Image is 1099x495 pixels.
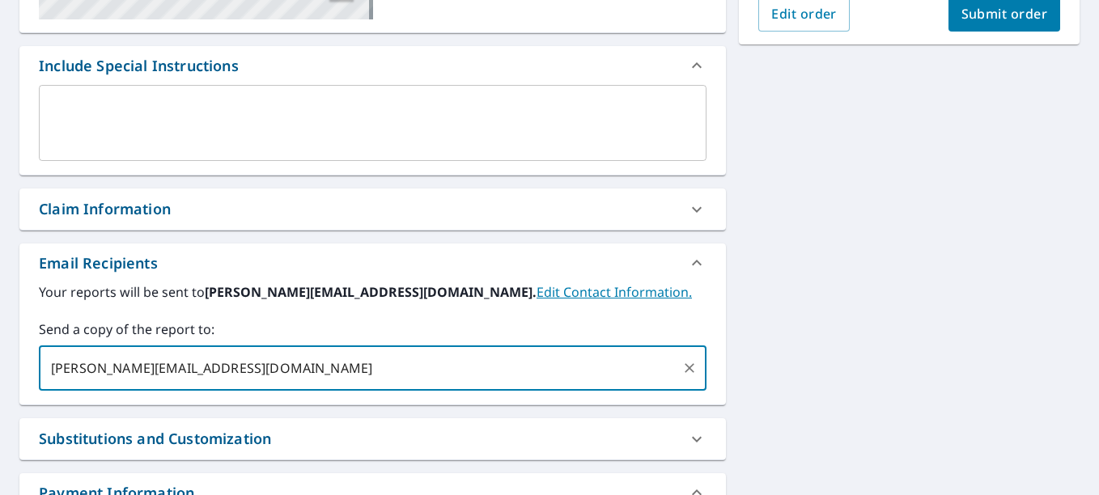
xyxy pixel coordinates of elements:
span: Edit order [771,5,837,23]
div: Substitutions and Customization [19,418,726,459]
div: Include Special Instructions [19,46,726,85]
div: Claim Information [39,198,171,220]
div: Claim Information [19,188,726,230]
div: Substitutions and Customization [39,428,271,450]
button: Clear [678,357,701,379]
label: Send a copy of the report to: [39,319,706,339]
span: Submit order [961,5,1048,23]
div: Email Recipients [19,243,726,282]
label: Your reports will be sent to [39,282,706,302]
a: EditContactInfo [537,283,692,301]
div: Include Special Instructions [39,55,239,77]
b: [PERSON_NAME][EMAIL_ADDRESS][DOMAIN_NAME]. [205,283,537,301]
div: Email Recipients [39,252,158,274]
